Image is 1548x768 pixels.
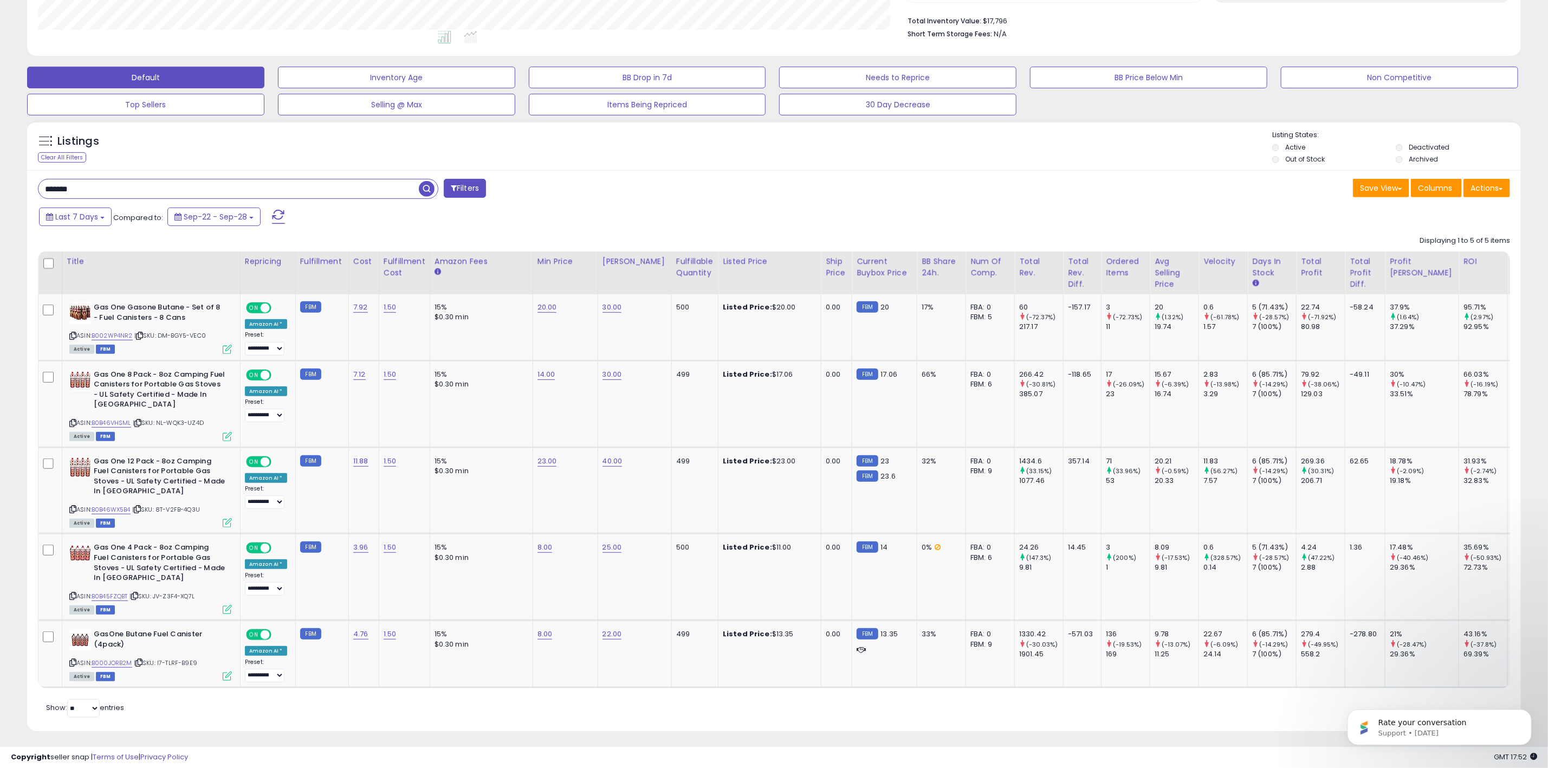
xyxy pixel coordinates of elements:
[1252,476,1296,486] div: 7 (100%)
[603,369,622,380] a: 30.00
[67,256,236,267] div: Title
[1019,389,1063,399] div: 385.07
[857,369,878,380] small: FBM
[16,23,200,59] div: message notification from Support, 4w ago. Rate your conversation
[1463,476,1507,486] div: 32.83%
[69,629,91,651] img: 51FmNENcMKL._SL40_.jpg
[676,456,710,466] div: 499
[1019,256,1059,279] div: Total Rev.
[353,542,368,553] a: 3.96
[1308,313,1336,321] small: (-71.92%)
[1026,313,1055,321] small: (-72.37%)
[245,485,287,509] div: Preset:
[1113,467,1141,475] small: (33.96%)
[1411,179,1462,197] button: Columns
[278,94,515,115] button: Selling @ Max
[537,542,553,553] a: 8.00
[245,331,287,355] div: Preset:
[1331,687,1548,763] iframe: Intercom notifications message
[970,312,1006,322] div: FBM: 5
[435,466,524,476] div: $0.30 min
[1106,563,1150,572] div: 1
[55,211,98,222] span: Last 7 Days
[24,33,42,50] img: Profile image for Support
[1019,302,1063,312] div: 60
[1301,302,1345,312] div: 22.74
[603,302,622,313] a: 30.00
[1155,302,1199,312] div: 20
[881,302,890,312] span: 20
[435,302,524,312] div: 15%
[1350,256,1381,290] div: Total Profit Diff.
[1397,313,1419,321] small: (1.64%)
[435,370,524,379] div: 15%
[92,331,133,340] a: B002WP4NR2
[1308,553,1335,562] small: (47.22%)
[1397,380,1426,389] small: (-10.47%)
[1350,543,1377,552] div: 1.36
[245,386,287,396] div: Amazon AI *
[1390,370,1459,379] div: 30%
[908,16,981,25] b: Total Inventory Value:
[1106,322,1150,332] div: 11
[1155,256,1194,290] div: Avg Selling Price
[69,629,232,680] div: ASIN:
[245,559,287,569] div: Amazon AI *
[245,398,287,422] div: Preset:
[1390,389,1459,399] div: 33.51%
[57,134,99,149] h5: Listings
[270,370,287,379] span: OFF
[1252,456,1296,466] div: 6 (85.71%)
[1463,389,1507,399] div: 78.79%
[245,256,291,267] div: Repricing
[1068,370,1093,379] div: -118.65
[1155,389,1199,399] div: 16.74
[69,543,232,613] div: ASIN:
[779,67,1016,88] button: Needs to Reprice
[435,543,524,552] div: 15%
[1026,467,1052,475] small: (33.15%)
[247,544,261,553] span: ON
[676,629,710,639] div: 499
[826,370,844,379] div: 0.00
[881,471,896,481] span: 23.6
[970,370,1006,379] div: FBA: 0
[1301,370,1345,379] div: 79.92
[1390,302,1459,312] div: 37.9%
[723,456,772,466] b: Listed Price:
[1155,322,1199,332] div: 19.74
[1390,322,1459,332] div: 37.29%
[167,208,261,226] button: Sep-22 - Sep-28
[47,42,187,51] p: Message from Support, sent 4w ago
[723,302,813,312] div: $20.00
[1162,553,1190,562] small: (-17.53%)
[1155,456,1199,466] div: 20.21
[1203,256,1243,267] div: Velocity
[537,302,557,313] a: 20.00
[1272,130,1521,140] p: Listing States:
[69,345,94,354] span: All listings currently available for purchase on Amazon
[1106,543,1150,552] div: 3
[384,456,397,467] a: 1.50
[1019,629,1063,639] div: 1330.42
[603,456,623,467] a: 40.00
[1285,154,1325,164] label: Out of Stock
[1471,467,1497,475] small: (-2.74%)
[353,456,368,467] a: 11.88
[857,301,878,313] small: FBM
[1463,322,1507,332] div: 92.95%
[1030,67,1267,88] button: BB Price Below Min
[96,345,115,354] span: FBM
[27,67,264,88] button: Default
[245,319,287,329] div: Amazon AI *
[39,208,112,226] button: Last 7 Days
[1420,236,1510,246] div: Displaying 1 to 5 of 5 items
[537,369,555,380] a: 14.00
[723,302,772,312] b: Listed Price:
[1390,256,1454,279] div: Profit [PERSON_NAME]
[69,543,91,564] img: 51UuVRoZprL._SL40_.jpg
[922,629,957,639] div: 33%
[96,519,115,528] span: FBM
[1301,456,1345,466] div: 269.36
[1397,467,1424,475] small: (-2.09%)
